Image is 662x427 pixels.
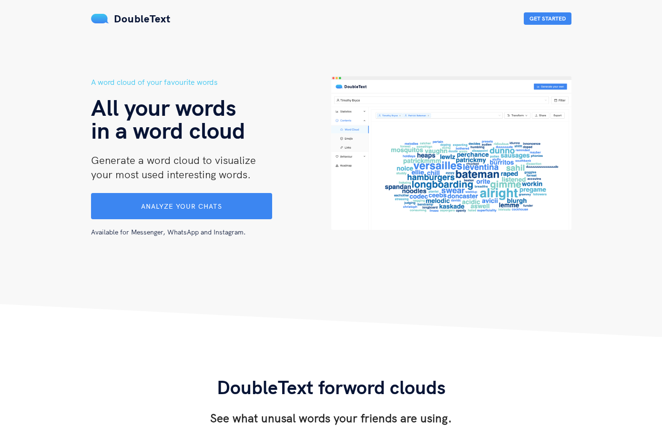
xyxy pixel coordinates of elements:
[524,12,571,25] button: Get Started
[91,153,256,167] span: Generate a word cloud to visualize
[91,12,171,25] a: DoubleText
[91,93,236,122] span: All your words
[91,202,272,211] a: Analyze your chats
[114,12,171,25] span: DoubleText
[91,168,251,181] span: your most used interesting words.
[210,410,452,426] h3: See what unusal words your friends are using.
[141,202,222,211] span: Analyze your chats
[91,193,272,219] button: Analyze your chats
[331,76,571,299] img: hero
[91,219,312,237] div: Available for Messenger, WhatsApp and Instagram.
[217,375,446,399] span: DoubleText for word clouds
[91,116,245,144] span: in a word cloud
[91,76,331,88] h5: A word cloud of your favourite words
[91,14,109,23] img: mS3x8y1f88AAAAABJRU5ErkJggg==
